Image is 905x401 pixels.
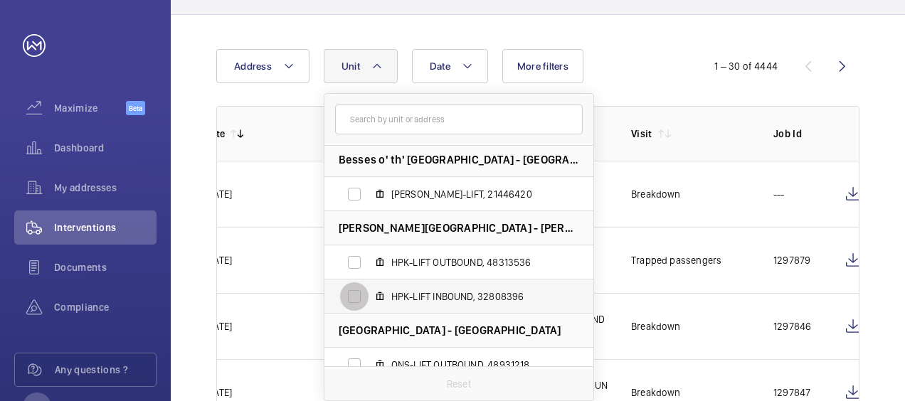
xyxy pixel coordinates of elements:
[55,363,156,377] span: Any questions ?
[773,319,811,333] p: 1297846
[391,289,556,304] span: HPK-LIFT INBOUND, 32808396
[339,220,579,235] span: [PERSON_NAME][GEOGRAPHIC_DATA] - [PERSON_NAME][GEOGRAPHIC_DATA]
[339,323,561,338] span: [GEOGRAPHIC_DATA] - [GEOGRAPHIC_DATA]
[54,141,157,155] span: Dashboard
[339,152,579,167] span: Besses o' th' [GEOGRAPHIC_DATA] - [GEOGRAPHIC_DATA] o' [GEOGRAPHIC_DATA],, [GEOGRAPHIC_DATA]
[204,385,232,400] p: [DATE]
[773,127,822,141] p: Job Id
[126,101,145,115] span: Beta
[204,187,232,201] p: [DATE]
[342,60,360,72] span: Unit
[714,59,778,73] div: 1 – 30 of 4444
[204,253,232,267] p: [DATE]
[234,60,272,72] span: Address
[773,253,810,267] p: 1297879
[631,319,681,333] div: Breakdown
[335,105,583,134] input: Search by unit or address
[54,181,157,195] span: My addresses
[216,49,309,83] button: Address
[773,187,785,201] p: ---
[391,255,556,269] span: HPK-LIFT OUTBOUND, 48313536
[447,377,471,391] p: Reset
[391,187,556,201] span: [PERSON_NAME]-LIFT, 21446420
[54,260,157,274] span: Documents
[412,49,488,83] button: Date
[324,49,398,83] button: Unit
[631,385,681,400] div: Breakdown
[517,60,568,72] span: More filters
[54,101,126,115] span: Maximize
[430,60,450,72] span: Date
[631,253,721,267] div: Trapped passengers
[54,220,157,235] span: Interventions
[54,300,157,314] span: Compliance
[631,127,652,141] p: Visit
[391,358,556,372] span: QNS-LIFT OUTBOUND, 48931218
[773,385,810,400] p: 1297847
[204,319,232,333] p: [DATE]
[502,49,583,83] button: More filters
[631,187,681,201] div: Breakdown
